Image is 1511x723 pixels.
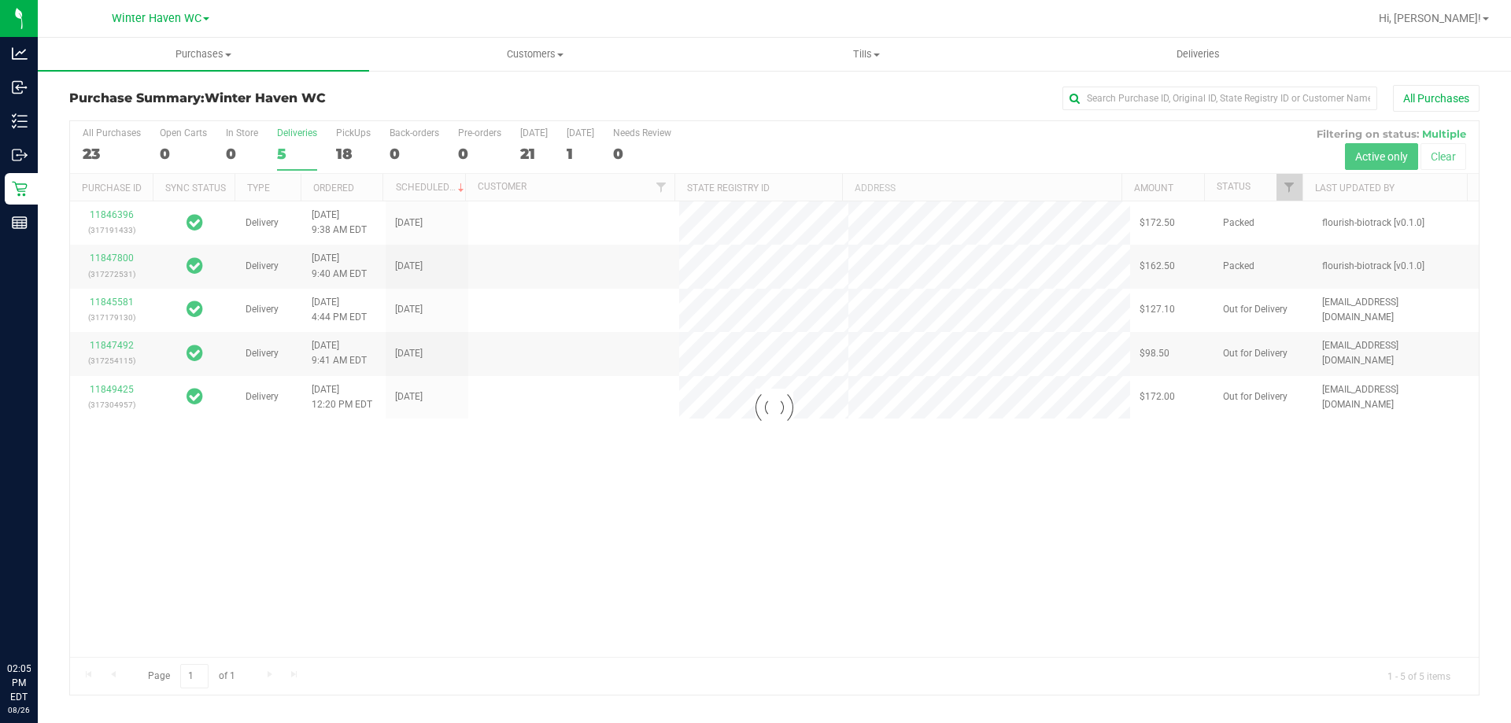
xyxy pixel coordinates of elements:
[1155,47,1241,61] span: Deliveries
[12,147,28,163] inline-svg: Outbound
[1033,38,1364,71] a: Deliveries
[205,90,326,105] span: Winter Haven WC
[7,704,31,716] p: 08/26
[1062,87,1377,110] input: Search Purchase ID, Original ID, State Registry ID or Customer Name...
[112,12,201,25] span: Winter Haven WC
[38,38,369,71] a: Purchases
[370,47,700,61] span: Customers
[69,91,539,105] h3: Purchase Summary:
[12,181,28,197] inline-svg: Retail
[700,38,1032,71] a: Tills
[7,662,31,704] p: 02:05 PM EDT
[369,38,700,71] a: Customers
[12,215,28,231] inline-svg: Reports
[38,47,369,61] span: Purchases
[701,47,1031,61] span: Tills
[12,79,28,95] inline-svg: Inbound
[1379,12,1481,24] span: Hi, [PERSON_NAME]!
[16,597,63,644] iframe: Resource center
[12,46,28,61] inline-svg: Analytics
[1393,85,1480,112] button: All Purchases
[12,113,28,129] inline-svg: Inventory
